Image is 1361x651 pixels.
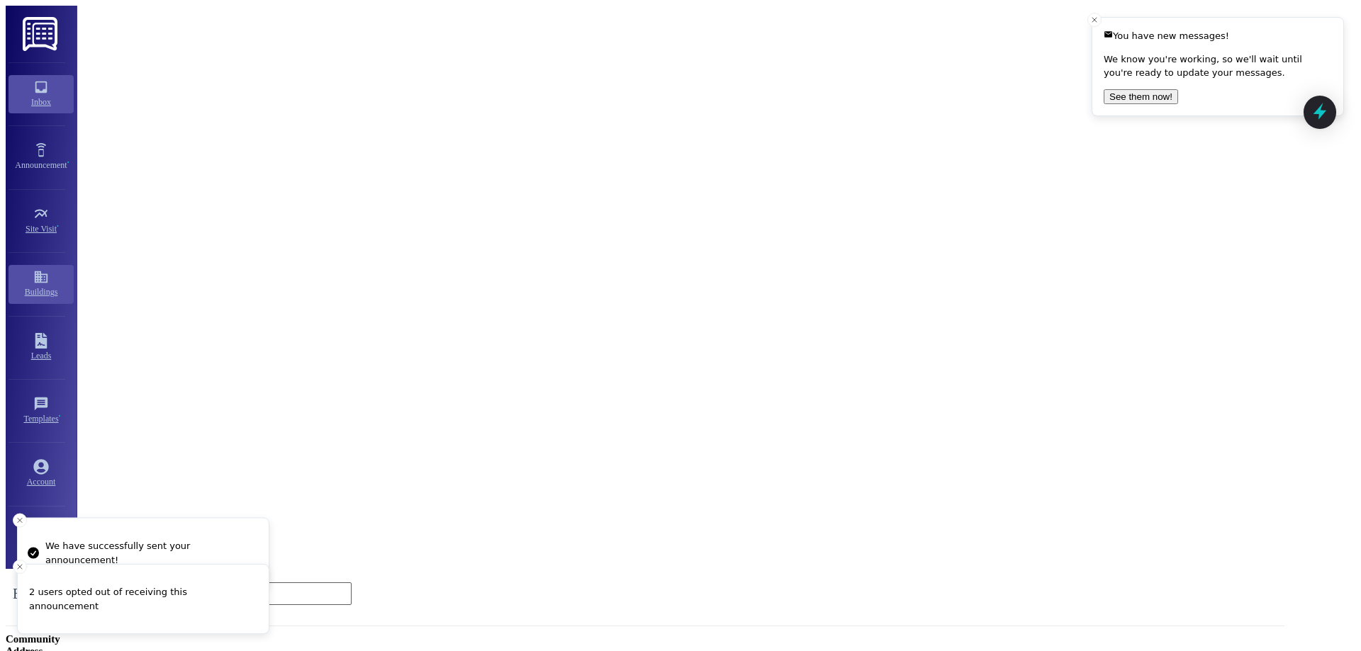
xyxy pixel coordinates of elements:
div: Site Visit [2,222,80,236]
span: • [57,222,59,232]
button: Close toast [1087,13,1102,27]
p: We know you're working, so we'll wait until you're ready to update your messages. [1104,52,1332,80]
div: You have new messages! [1104,29,1332,43]
div: Inbox [2,95,80,109]
a: Site Visit • [9,202,74,240]
img: ResiDesk Logo [23,17,60,52]
a: Account [9,455,74,493]
button: Close toast [13,560,27,574]
a: Leads [9,329,74,367]
a: Templates • [9,392,74,430]
div: Community [6,633,1284,645]
button: See them now! [1104,89,1178,104]
span: • [67,158,69,168]
div: Buildings [2,285,80,299]
div: Buildings [13,586,68,602]
p: We have successfully sent your announcement! [45,539,257,567]
div: Account [2,475,80,489]
div: Leads [2,349,80,363]
a: Inbox [9,75,74,113]
span: • [59,412,61,421]
div: Templates [2,412,80,426]
a: Buildings [9,265,74,303]
div: Announcement [2,158,80,172]
a: Support [9,519,74,557]
button: Close toast [13,514,27,528]
p: 2 users opted out of receiving this announcement [29,585,257,613]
